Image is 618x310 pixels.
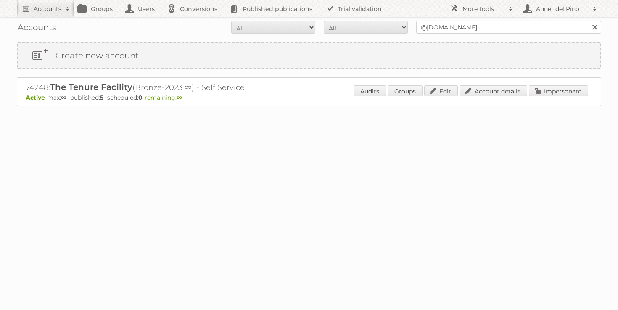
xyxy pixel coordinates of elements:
h2: Accounts [34,5,61,13]
span: Active [26,94,47,101]
span: The Tenure Facility [50,82,132,92]
h2: More tools [462,5,504,13]
h2: Annet del Pino [534,5,589,13]
strong: 0 [138,94,143,101]
a: Audits [354,85,386,96]
strong: 5 [100,94,103,101]
a: Create new account [18,43,600,68]
strong: ∞ [61,94,66,101]
a: Edit [424,85,458,96]
h2: 74248: (Bronze-2023 ∞) - Self Service [26,82,320,93]
span: remaining: [145,94,182,101]
p: max: - published: - scheduled: - [26,94,592,101]
a: Account details [460,85,527,96]
strong: ∞ [177,94,182,101]
a: Groups [388,85,423,96]
a: Impersonate [529,85,588,96]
